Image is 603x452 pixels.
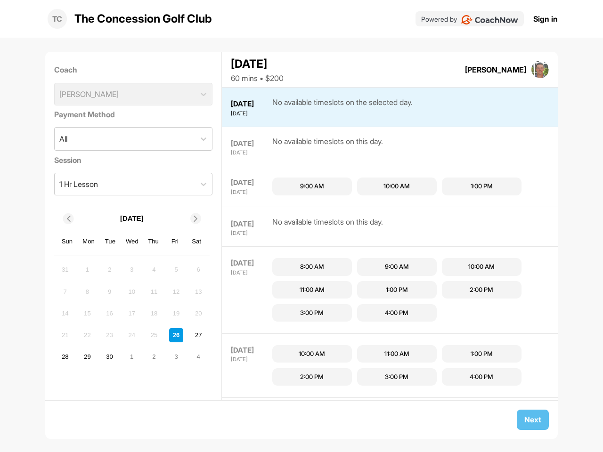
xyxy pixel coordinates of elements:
div: 1:00 PM [471,182,493,191]
label: Payment Method [54,109,213,120]
div: Not available Tuesday, September 23rd, 2025 [103,328,117,342]
div: [DATE] [231,258,270,269]
div: month 2025-09 [57,262,207,365]
div: Choose Friday, September 26th, 2025 [169,328,183,342]
div: [DATE] [231,149,270,157]
div: Not available Sunday, September 21st, 2025 [58,328,72,342]
div: Sun [61,235,73,248]
div: 10:00 AM [383,182,410,191]
div: Not available Saturday, September 6th, 2025 [191,263,205,277]
span: Next [524,415,541,424]
div: 2:00 PM [300,372,324,382]
div: [DATE] [231,138,270,149]
div: Not available Monday, September 15th, 2025 [80,307,94,321]
img: CoachNow [461,15,519,24]
div: [DATE] [231,178,270,188]
div: Not available Tuesday, September 16th, 2025 [103,307,117,321]
label: Session [54,154,213,166]
div: [DATE] [231,99,270,110]
div: Choose Thursday, October 2nd, 2025 [147,350,161,364]
p: The Concession Golf Club [74,10,212,27]
p: [DATE] [120,213,144,224]
div: No available timeslots on this day. [272,216,383,237]
div: 4:00 PM [470,372,493,382]
div: Choose Wednesday, October 1st, 2025 [125,350,139,364]
div: 3:00 PM [385,372,408,382]
div: [DATE] [231,56,284,73]
div: [DATE] [231,355,270,363]
div: Mon [82,235,95,248]
div: 11:00 AM [300,285,325,295]
div: [DATE] [231,188,270,196]
div: Not available Wednesday, September 10th, 2025 [125,284,139,299]
button: Next [517,410,549,430]
div: Not available Sunday, September 14th, 2025 [58,307,72,321]
div: Not available Wednesday, September 24th, 2025 [125,328,139,342]
div: [DATE] [231,269,270,277]
p: Powered by [421,14,457,24]
div: Not available Thursday, September 11th, 2025 [147,284,161,299]
div: 10:00 AM [299,349,325,359]
div: [DATE] [231,219,270,230]
label: Coach [54,64,213,75]
div: All [59,133,67,145]
div: Not available Sunday, September 7th, 2025 [58,284,72,299]
div: Choose Friday, October 3rd, 2025 [169,350,183,364]
div: 60 mins • $200 [231,73,284,84]
div: No available timeslots on the selected day. [272,97,413,118]
div: 4:00 PM [385,308,408,318]
a: Sign in [533,13,558,24]
div: No available timeslots on this day. [272,136,383,157]
div: 1:00 PM [471,349,493,359]
div: Not available Friday, September 5th, 2025 [169,263,183,277]
img: square_c0e2c32ef8752ec6cc06712238412571.jpg [531,61,549,79]
div: 8:00 AM [300,262,324,272]
div: [PERSON_NAME] [465,64,526,75]
div: Choose Tuesday, September 30th, 2025 [103,350,117,364]
div: 11:00 AM [384,349,409,359]
div: Thu [147,235,160,248]
div: Sat [190,235,203,248]
div: Not available Wednesday, September 3rd, 2025 [125,263,139,277]
div: 1:00 PM [386,285,408,295]
div: [DATE] [231,110,270,118]
div: Fri [169,235,181,248]
div: 10:00 AM [468,262,495,272]
div: Not available Monday, September 1st, 2025 [80,263,94,277]
div: 1 Hr Lesson [59,178,98,190]
div: Wed [126,235,138,248]
div: Not available Friday, September 12th, 2025 [169,284,183,299]
div: [DATE] [231,229,270,237]
div: Not available Monday, September 8th, 2025 [80,284,94,299]
div: Not available Thursday, September 18th, 2025 [147,307,161,321]
div: 9:00 AM [385,262,409,272]
div: Not available Saturday, September 20th, 2025 [191,307,205,321]
div: Choose Saturday, October 4th, 2025 [191,350,205,364]
div: Choose Saturday, September 27th, 2025 [191,328,205,342]
div: 2:00 PM [470,285,493,295]
div: Choose Monday, September 29th, 2025 [80,350,94,364]
div: [DATE] [231,345,270,356]
div: Not available Saturday, September 13th, 2025 [191,284,205,299]
div: TC [48,9,67,28]
div: 9:00 AM [300,182,324,191]
div: Not available Monday, September 22nd, 2025 [80,328,94,342]
div: Choose Sunday, September 28th, 2025 [58,350,72,364]
div: Not available Sunday, August 31st, 2025 [58,263,72,277]
div: Not available Friday, September 19th, 2025 [169,307,183,321]
div: Not available Tuesday, September 2nd, 2025 [103,263,117,277]
div: 3:00 PM [300,308,324,318]
div: Not available Thursday, September 25th, 2025 [147,328,161,342]
div: Not available Thursday, September 4th, 2025 [147,263,161,277]
div: Not available Tuesday, September 9th, 2025 [103,284,117,299]
div: Not available Wednesday, September 17th, 2025 [125,307,139,321]
div: Tue [104,235,116,248]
